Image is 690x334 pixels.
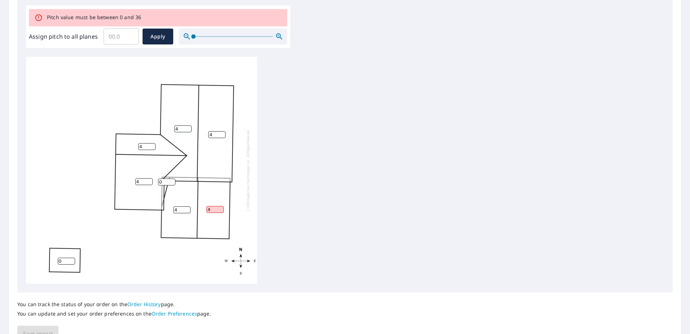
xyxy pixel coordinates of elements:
[104,26,139,47] input: 00.0
[143,29,173,44] button: Apply
[127,301,161,308] a: Order History
[17,311,211,317] p: You can update and set your order preferences on the page.
[17,301,211,308] p: You can track the status of your order on the page.
[29,32,98,41] label: Assign pitch to all planes
[47,11,141,24] div: Pitch value must be between 0 and 36
[152,310,197,317] a: Order Preferences
[148,32,167,41] span: Apply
